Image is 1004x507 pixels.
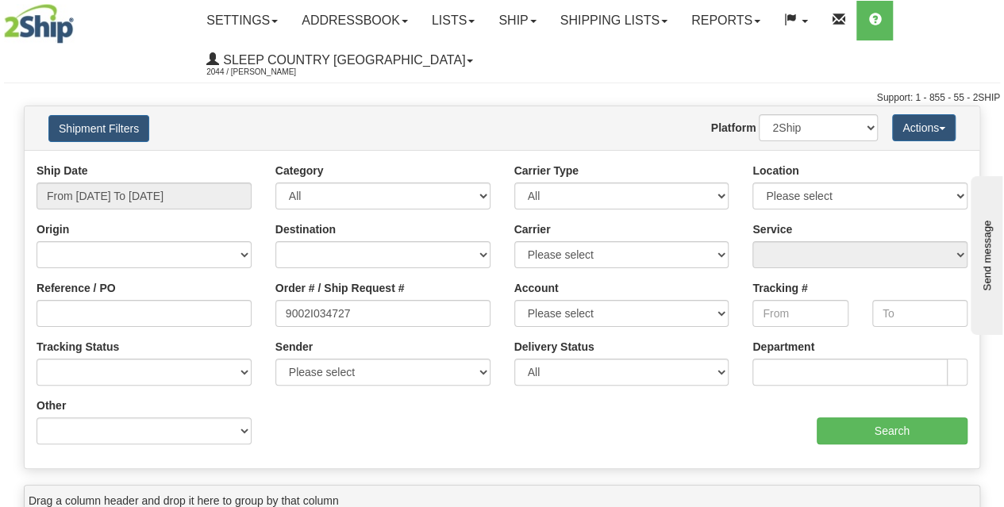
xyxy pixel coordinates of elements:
[514,280,559,296] label: Account
[752,163,798,179] label: Location
[752,300,848,327] input: From
[12,13,147,25] div: Send message
[4,4,74,44] img: logo2044.jpg
[275,339,313,355] label: Sender
[817,417,968,444] input: Search
[37,398,66,413] label: Other
[679,1,772,40] a: Reports
[290,1,420,40] a: Addressbook
[872,300,967,327] input: To
[514,163,579,179] label: Carrier Type
[548,1,679,40] a: Shipping lists
[4,91,1000,105] div: Support: 1 - 855 - 55 - 2SHIP
[37,163,88,179] label: Ship Date
[194,1,290,40] a: Settings
[275,163,324,179] label: Category
[967,172,1002,334] iframe: chat widget
[219,53,465,67] span: Sleep Country [GEOGRAPHIC_DATA]
[194,40,485,80] a: Sleep Country [GEOGRAPHIC_DATA] 2044 / [PERSON_NAME]
[514,339,594,355] label: Delivery Status
[752,280,807,296] label: Tracking #
[37,339,119,355] label: Tracking Status
[275,280,405,296] label: Order # / Ship Request #
[420,1,487,40] a: Lists
[752,339,814,355] label: Department
[752,221,792,237] label: Service
[37,280,116,296] label: Reference / PO
[206,64,325,80] span: 2044 / [PERSON_NAME]
[892,114,956,141] button: Actions
[37,221,69,237] label: Origin
[487,1,548,40] a: Ship
[514,221,551,237] label: Carrier
[275,221,336,237] label: Destination
[711,120,756,136] label: Platform
[48,115,149,142] button: Shipment Filters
